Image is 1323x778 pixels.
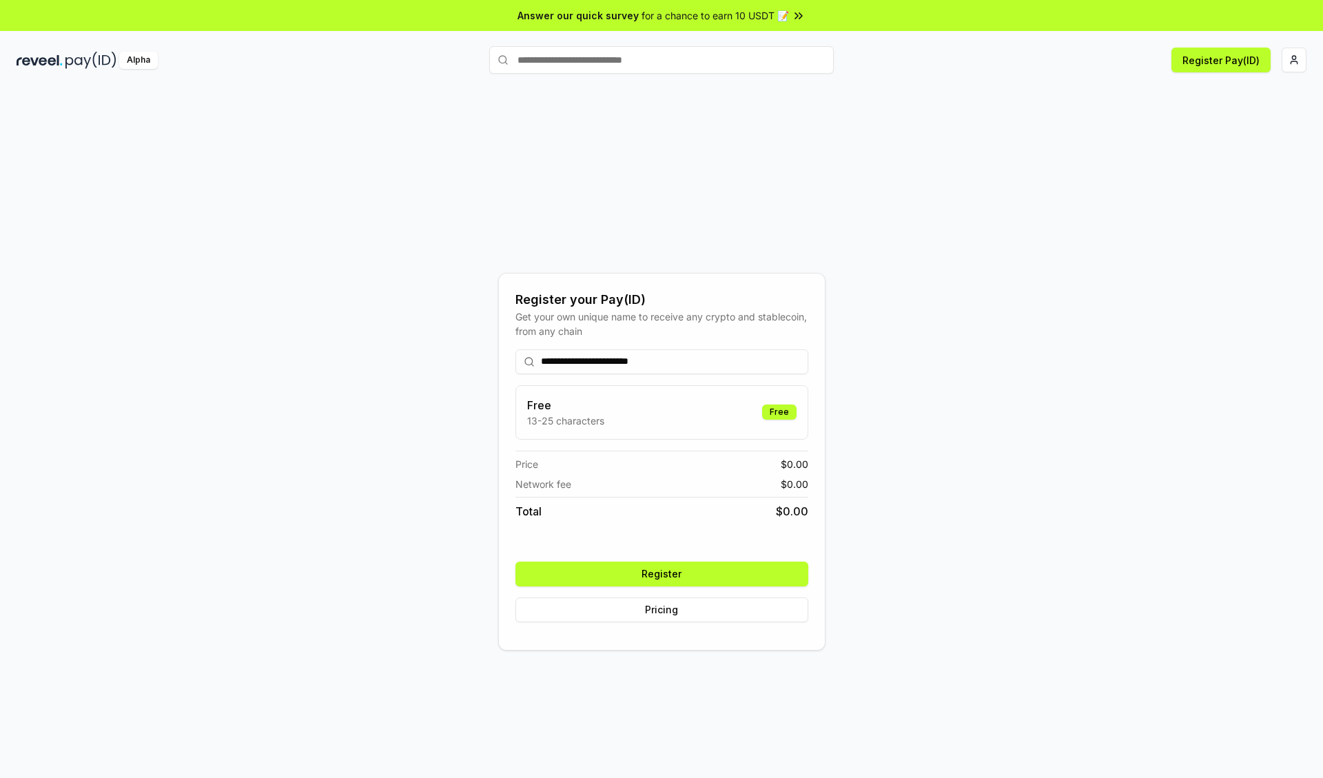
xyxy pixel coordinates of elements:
[515,503,542,520] span: Total
[515,477,571,491] span: Network fee
[781,457,808,471] span: $ 0.00
[515,457,538,471] span: Price
[65,52,116,69] img: pay_id
[762,405,797,420] div: Free
[515,290,808,309] div: Register your Pay(ID)
[515,597,808,622] button: Pricing
[517,8,639,23] span: Answer our quick survey
[17,52,63,69] img: reveel_dark
[642,8,789,23] span: for a chance to earn 10 USDT 📝
[781,477,808,491] span: $ 0.00
[776,503,808,520] span: $ 0.00
[515,309,808,338] div: Get your own unique name to receive any crypto and stablecoin, from any chain
[1171,48,1271,72] button: Register Pay(ID)
[119,52,158,69] div: Alpha
[515,562,808,586] button: Register
[527,413,604,428] p: 13-25 characters
[527,397,604,413] h3: Free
